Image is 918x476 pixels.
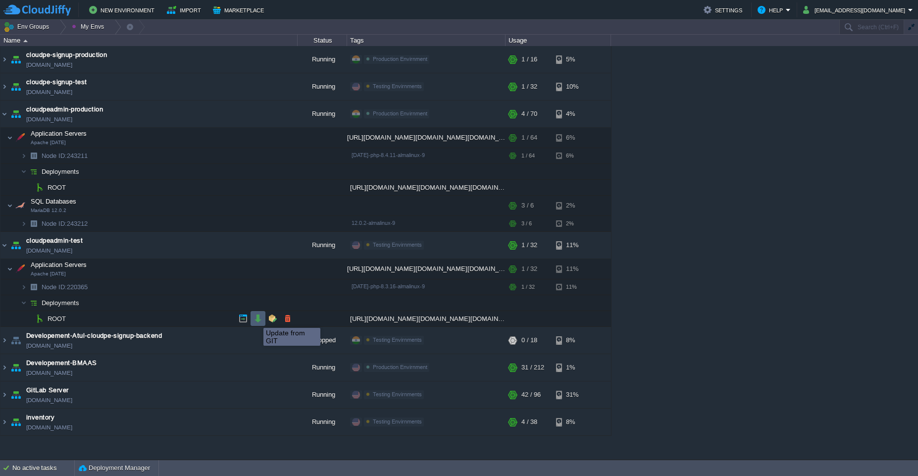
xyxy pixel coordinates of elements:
img: AMDAwAAAACH5BAEAAAAALAAAAAABAAEAAAICRAEAOw== [23,40,28,42]
div: 1 / 64 [521,148,535,163]
img: AMDAwAAAACH5BAEAAAAALAAAAAABAAEAAAICRAEAOw== [21,164,27,179]
span: Node ID: [42,220,67,227]
div: 1 / 32 [521,259,537,279]
a: SQL DatabasesMariaDB 12.0.2 [30,198,78,205]
img: AMDAwAAAACH5BAEAAAAALAAAAAABAAEAAAICRAEAOw== [9,46,23,73]
div: 1 / 64 [521,128,537,148]
button: New Environment [89,4,157,16]
div: 0 / 18 [521,327,537,354]
button: Settings [704,4,745,16]
img: AMDAwAAAACH5BAEAAAAALAAAAAABAAEAAAICRAEAOw== [7,128,13,148]
img: AMDAwAAAACH5BAEAAAAALAAAAAABAAEAAAICRAEAOw== [27,295,41,311]
div: Usage [506,35,611,46]
span: Developement-BMAAS [26,358,97,368]
span: Deployments [41,167,81,176]
a: ROOT [47,315,67,323]
img: CloudJiffy [3,4,71,16]
a: [DOMAIN_NAME] [26,423,72,432]
button: Deployment Manager [79,463,150,473]
div: [URL][DOMAIN_NAME][DOMAIN_NAME][DOMAIN_NAME] [347,180,506,195]
div: 11% [556,259,588,279]
div: Update from GIT [266,329,318,345]
img: AMDAwAAAACH5BAEAAAAALAAAAAABAAEAAAICRAEAOw== [9,381,23,408]
span: 12.0.2-almalinux-9 [352,220,395,226]
span: [DATE]-php-8.3.16-almalinux-9 [352,283,425,289]
span: Production Envirnment [373,364,427,370]
img: AMDAwAAAACH5BAEAAAAALAAAAAABAAEAAAICRAEAOw== [9,327,23,354]
div: 11% [556,279,588,295]
img: AMDAwAAAACH5BAEAAAAALAAAAAABAAEAAAICRAEAOw== [27,279,41,295]
span: Deployments [41,299,81,307]
a: inventory [26,413,54,423]
img: AMDAwAAAACH5BAEAAAAALAAAAAABAAEAAAICRAEAOw== [9,101,23,127]
a: [DOMAIN_NAME] [26,246,72,256]
span: Testing Envirnments [373,337,422,343]
a: Application ServersApache [DATE] [30,130,88,137]
div: 42 / 96 [521,381,541,408]
button: My Envs [72,20,107,34]
div: 31% [556,381,588,408]
img: AMDAwAAAACH5BAEAAAAALAAAAAABAAEAAAICRAEAOw== [33,311,47,326]
a: [DOMAIN_NAME] [26,60,72,70]
img: AMDAwAAAACH5BAEAAAAALAAAAAABAAEAAAICRAEAOw== [0,232,8,259]
div: Status [298,35,347,46]
span: [DATE]-php-8.4.11-almalinux-9 [352,152,425,158]
div: 2% [556,196,588,215]
img: AMDAwAAAACH5BAEAAAAALAAAAAABAAEAAAICRAEAOw== [13,128,27,148]
img: AMDAwAAAACH5BAEAAAAALAAAAAABAAEAAAICRAEAOw== [0,327,8,354]
a: cloudpe-signup-production [26,50,107,60]
div: 1 / 16 [521,46,537,73]
span: 243211 [41,152,89,160]
div: 1 / 32 [521,279,535,295]
div: 31 / 212 [521,354,544,381]
span: Apache [DATE] [31,140,66,146]
img: AMDAwAAAACH5BAEAAAAALAAAAAABAAEAAAICRAEAOw== [7,259,13,279]
div: [URL][DOMAIN_NAME][DOMAIN_NAME][DOMAIN_NAME] [347,128,506,148]
img: AMDAwAAAACH5BAEAAAAALAAAAAABAAEAAAICRAEAOw== [9,73,23,100]
div: Running [298,409,347,435]
div: 8% [556,409,588,435]
img: AMDAwAAAACH5BAEAAAAALAAAAAABAAEAAAICRAEAOw== [0,101,8,127]
img: AMDAwAAAACH5BAEAAAAALAAAAAABAAEAAAICRAEAOw== [21,279,27,295]
span: Testing Envirnments [373,419,422,424]
button: [EMAIL_ADDRESS][DOMAIN_NAME] [803,4,908,16]
div: 4 / 38 [521,409,537,435]
div: 3 / 6 [521,196,534,215]
img: AMDAwAAAACH5BAEAAAAALAAAAAABAAEAAAICRAEAOw== [9,354,23,381]
img: AMDAwAAAACH5BAEAAAAALAAAAAABAAEAAAICRAEAOw== [27,164,41,179]
img: AMDAwAAAACH5BAEAAAAALAAAAAABAAEAAAICRAEAOw== [7,196,13,215]
img: AMDAwAAAACH5BAEAAAAALAAAAAABAAEAAAICRAEAOw== [21,148,27,163]
button: Env Groups [3,20,52,34]
button: Marketplace [213,4,267,16]
button: Import [167,4,204,16]
a: GitLab Server [26,385,69,395]
span: Application Servers [30,261,88,269]
div: 1% [556,354,588,381]
img: AMDAwAAAACH5BAEAAAAALAAAAAABAAEAAAICRAEAOw== [0,73,8,100]
a: [DOMAIN_NAME] [26,114,72,124]
span: Node ID: [42,283,67,291]
a: ROOT [47,183,67,192]
a: [DOMAIN_NAME] [26,87,72,97]
img: AMDAwAAAACH5BAEAAAAALAAAAAABAAEAAAICRAEAOw== [9,409,23,435]
a: [DOMAIN_NAME] [26,395,72,405]
a: cloudpeadmin-test [26,236,83,246]
div: 2% [556,216,588,231]
div: Name [1,35,297,46]
span: cloudpeadmin-production [26,105,103,114]
div: 1 / 32 [521,73,537,100]
span: 243212 [41,219,89,228]
img: AMDAwAAAACH5BAEAAAAALAAAAAABAAEAAAICRAEAOw== [21,216,27,231]
div: [URL][DOMAIN_NAME][DOMAIN_NAME][DOMAIN_NAME] [347,311,506,326]
div: 6% [556,128,588,148]
span: Testing Envirnments [373,83,422,89]
img: AMDAwAAAACH5BAEAAAAALAAAAAABAAEAAAICRAEAOw== [33,180,47,195]
div: Running [298,46,347,73]
div: Tags [348,35,505,46]
span: 220365 [41,283,89,291]
a: Developement-Atul-cloudpe-signup-backend [26,331,162,341]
